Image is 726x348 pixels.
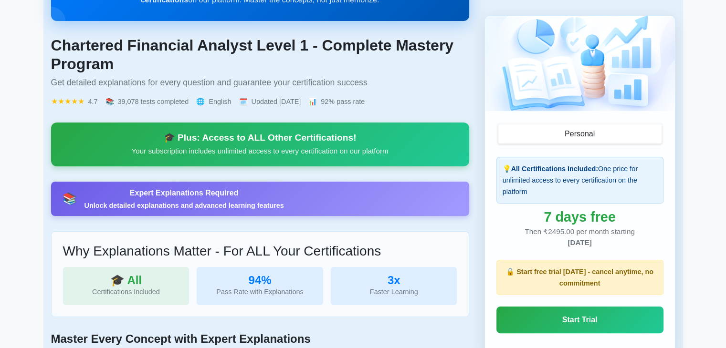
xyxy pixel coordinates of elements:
[71,275,182,286] div: 🎓 All
[84,187,284,199] div: Expert Explanations Required
[118,96,189,107] span: 39,078 tests completed
[63,193,77,205] div: 📚
[568,238,591,246] span: [DATE]
[63,243,457,259] h3: Why Explanations Matter - For ALL Your Certifications
[51,77,469,88] p: Get detailed explanations for every question and guarantee your certification success
[88,96,98,107] span: 4.7
[308,96,317,107] span: 📊
[496,226,663,248] div: Then ₹2495.00 per month starting
[338,275,450,286] div: 3x
[511,165,598,173] strong: All Certifications Included:
[209,96,231,107] span: English
[239,96,248,107] span: 🗓️
[338,286,450,297] div: Faster Learning
[71,286,182,297] div: Certifications Included
[252,96,301,107] span: Updated [DATE]
[84,201,284,210] div: Unlock detailed explanations and advanced learning features
[496,157,663,204] div: 💡 One price for unlimited access to every certification on the platform
[503,266,657,289] p: 🔓 Start free trial [DATE] - cancel anytime, no commitment
[321,96,365,107] span: 92% pass rate
[196,96,205,107] span: 🌐
[51,96,84,107] span: ★★★★★
[496,307,663,333] a: Start Trial
[496,211,663,223] div: 7 days free
[204,275,316,286] div: 94%
[63,132,458,143] div: 🎓 Plus: Access to ALL Other Certifications!
[63,145,458,157] p: Your subscription includes unlimited access to every certification on our platform
[51,36,469,73] h1: Chartered Financial Analyst Level 1 - Complete Mastery Program
[498,124,662,143] button: Personal
[105,96,114,107] span: 📚
[51,332,469,346] h2: Master Every Concept with Expert Explanations
[204,286,316,297] div: Pass Rate with Explanations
